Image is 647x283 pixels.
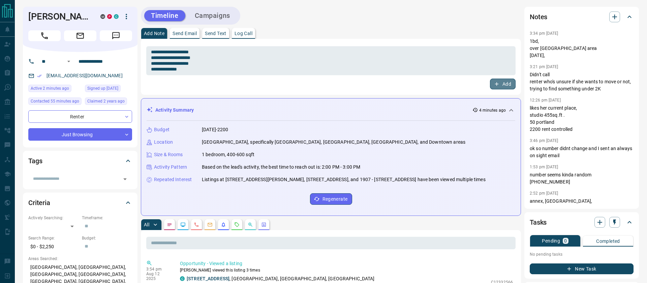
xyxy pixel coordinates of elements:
[180,267,513,273] p: [PERSON_NAME] viewed this listing 3 times
[235,31,252,36] p: Log Call
[490,79,516,89] button: Add
[530,11,547,22] h2: Notes
[221,222,226,227] svg: Listing Alerts
[530,217,547,228] h2: Tasks
[28,30,61,41] span: Call
[180,260,513,267] p: Opportunity - Viewed a listing
[146,272,170,281] p: Aug 12 2025
[28,155,42,166] h2: Tags
[202,176,486,183] p: Listings at [STREET_ADDRESS][PERSON_NAME], [STREET_ADDRESS], and 1907 - [STREET_ADDRESS] have bee...
[207,222,213,227] svg: Emails
[87,85,118,92] span: Signed up [DATE]
[180,276,185,281] div: condos.ca
[188,10,237,21] button: Campaigns
[530,249,634,259] p: No pending tasks
[310,193,352,205] button: Regenerate
[28,256,132,262] p: Areas Searched:
[82,215,132,221] p: Timeframe:
[202,151,254,158] p: 1 bedroom, 400-600 sqft
[28,241,79,252] p: $0 - $2,250
[173,31,197,36] p: Send Email
[65,57,73,65] button: Open
[28,85,82,94] div: Tue Aug 12 2025
[154,176,192,183] p: Repeated Interest
[202,126,228,133] p: [DATE]-2200
[530,64,558,69] p: 3:21 pm [DATE]
[187,275,375,282] p: , [GEOGRAPHIC_DATA], [GEOGRAPHIC_DATA], [GEOGRAPHIC_DATA]
[114,14,119,19] div: condos.ca
[31,98,79,105] span: Contacted 55 minutes ago
[37,74,42,78] svg: Email Verified
[144,10,185,21] button: Timeline
[120,174,130,184] button: Open
[530,9,634,25] div: Notes
[28,195,132,211] div: Criteria
[28,197,50,208] h2: Criteria
[146,267,170,272] p: 3:54 pm
[107,14,112,19] div: property.ca
[154,126,170,133] p: Budget
[144,31,164,36] p: Add Note
[530,138,558,143] p: 3:46 pm [DATE]
[234,222,240,227] svg: Requests
[530,171,634,186] p: number seems kinda random [PHONE_NUMBER]
[167,222,172,227] svg: Notes
[144,222,149,227] p: All
[85,97,132,107] div: Thu Jun 22 2023
[248,222,253,227] svg: Opportunities
[85,85,132,94] div: Tue Jun 20 2023
[154,151,183,158] p: Size & Rooms
[530,38,634,59] p: 1bd, over [GEOGRAPHIC_DATA] area [DATE],
[530,191,558,196] p: 2:52 pm [DATE]
[147,104,515,116] div: Activity Summary4 minutes ago
[530,165,558,169] p: 1:53 pm [DATE]
[261,222,267,227] svg: Agent Actions
[530,214,634,230] div: Tasks
[28,215,79,221] p: Actively Searching:
[28,235,79,241] p: Search Range:
[542,238,560,243] p: Pending
[28,110,132,123] div: Renter
[530,31,558,36] p: 3:34 pm [DATE]
[28,128,132,141] div: Just Browsing
[100,30,132,41] span: Message
[530,145,634,159] p: ok so number didnt change and I sent an always on sight email
[479,107,506,113] p: 4 minutes ago
[564,238,567,243] p: 0
[202,164,360,171] p: Based on the lead's activity, the best time to reach out is: 2:00 PM - 3:00 PM
[155,107,194,114] p: Activity Summary
[47,73,123,78] a: [EMAIL_ADDRESS][DOMAIN_NAME]
[530,98,561,103] p: 12:26 pm [DATE]
[180,222,186,227] svg: Lead Browsing Activity
[64,30,96,41] span: Email
[187,276,229,281] a: [STREET_ADDRESS]
[530,105,634,133] p: likes her current place, studio 455sq.ft . 50 portland 2200 rent controlled
[194,222,199,227] svg: Calls
[100,14,105,19] div: mrloft.ca
[31,85,69,92] span: Active 2 minutes ago
[530,263,634,274] button: New Task
[154,139,173,146] p: Location
[28,153,132,169] div: Tags
[596,239,620,244] p: Completed
[530,71,634,92] p: Didn't call renter who's unsure if she wants to move or not, trying to find something under 2K
[202,139,465,146] p: [GEOGRAPHIC_DATA], specifically [GEOGRAPHIC_DATA], [GEOGRAPHIC_DATA], [GEOGRAPHIC_DATA], and Down...
[28,11,90,22] h1: [PERSON_NAME]
[82,235,132,241] p: Budget:
[205,31,226,36] p: Send Text
[87,98,125,105] span: Claimed 2 years ago
[154,164,187,171] p: Activity Pattern
[28,97,82,107] div: Tue Aug 12 2025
